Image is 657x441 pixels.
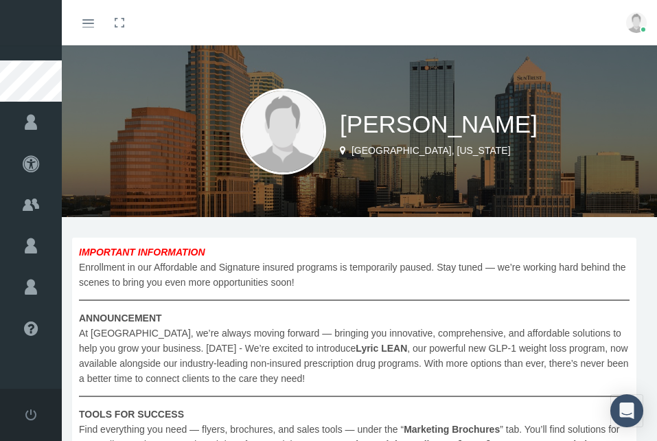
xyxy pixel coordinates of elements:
[79,247,205,258] b: IMPORTANT INFORMATION
[610,394,643,427] div: Open Intercom Messenger
[356,343,407,354] b: Lyric LEAN
[340,111,538,137] span: [PERSON_NAME]
[404,424,500,435] b: Marketing Brochures
[351,145,511,156] span: [GEOGRAPHIC_DATA], [US_STATE]
[79,409,184,420] b: TOOLS FOR SUCCESS
[240,89,326,174] img: user-placeholder.jpg
[626,12,647,33] img: user-placeholder.jpg
[79,313,162,324] b: ANNOUNCEMENT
